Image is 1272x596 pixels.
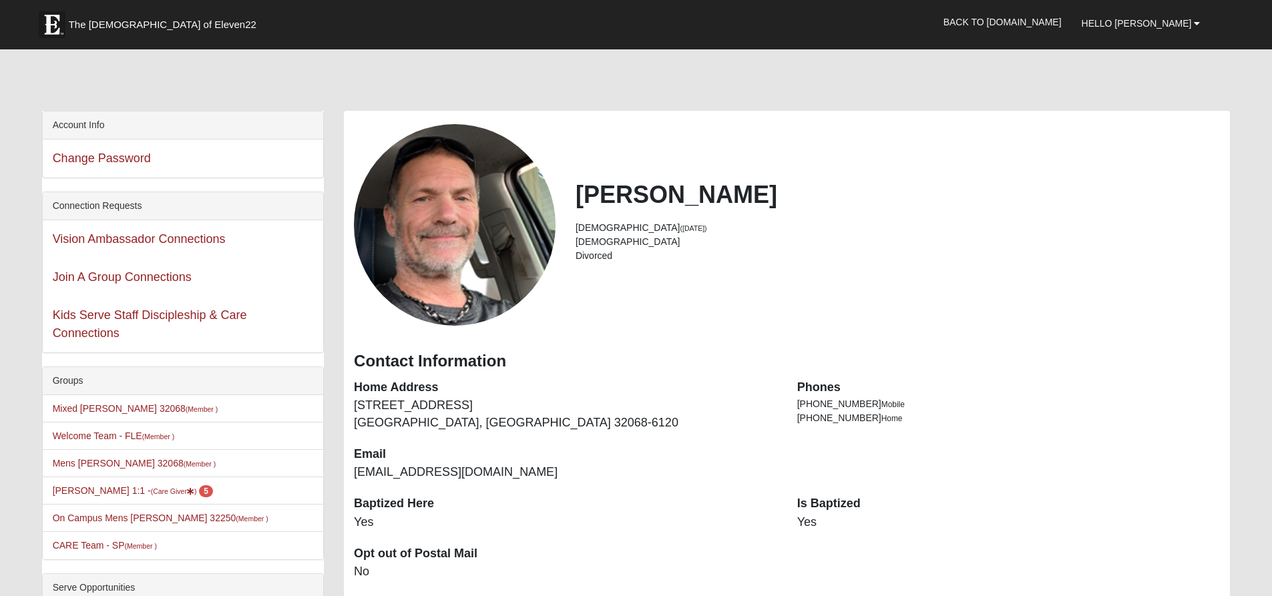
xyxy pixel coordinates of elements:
dt: Home Address [354,379,777,396]
li: [PHONE_NUMBER] [797,411,1221,425]
dd: Yes [354,514,777,531]
dt: Phones [797,379,1221,396]
a: Change Password [53,152,151,165]
span: Hello [PERSON_NAME] [1082,18,1192,29]
dt: Opt out of Postal Mail [354,545,777,563]
h3: Contact Information [354,352,1220,371]
img: Eleven22 logo [39,11,65,38]
li: [PHONE_NUMBER] [797,397,1221,411]
span: Mobile [881,400,905,409]
a: Join A Group Connections [53,270,192,284]
a: Mixed [PERSON_NAME] 32068(Member ) [53,403,218,414]
li: [DEMOGRAPHIC_DATA] [576,221,1220,235]
a: Hello [PERSON_NAME] [1072,7,1211,40]
a: [PERSON_NAME] 1:1 -(Care Giver) 5 [53,485,213,496]
li: Divorced [576,249,1220,263]
a: CARE Team - SP(Member ) [53,540,157,551]
span: number of pending members [199,485,213,497]
dt: Email [354,446,777,463]
dd: Yes [797,514,1221,531]
small: (Care Giver ) [151,487,197,495]
li: [DEMOGRAPHIC_DATA] [576,235,1220,249]
a: Mens [PERSON_NAME] 32068(Member ) [53,458,216,469]
small: ([DATE]) [680,224,707,232]
a: Vision Ambassador Connections [53,232,226,246]
div: Connection Requests [43,192,323,220]
div: Groups [43,367,323,395]
h2: [PERSON_NAME] [576,180,1220,209]
dd: [STREET_ADDRESS] [GEOGRAPHIC_DATA], [GEOGRAPHIC_DATA] 32068-6120 [354,397,777,431]
span: Home [881,414,903,423]
dd: No [354,563,777,581]
a: Back to [DOMAIN_NAME] [933,5,1072,39]
a: Welcome Team - FLE(Member ) [53,430,175,441]
dd: [EMAIL_ADDRESS][DOMAIN_NAME] [354,464,777,481]
dt: Is Baptized [797,495,1221,513]
a: On Campus Mens [PERSON_NAME] 32250(Member ) [53,513,268,523]
span: The [DEMOGRAPHIC_DATA] of Eleven22 [69,18,256,31]
dt: Baptized Here [354,495,777,513]
small: (Member ) [125,542,157,550]
small: (Member ) [186,405,218,413]
small: (Member ) [184,460,216,468]
small: (Member ) [236,515,268,523]
a: The [DEMOGRAPHIC_DATA] of Eleven22 [32,5,299,38]
div: Account Info [43,111,323,139]
small: (Member ) [142,432,174,440]
a: View Fullsize Photo [354,124,556,326]
a: Kids Serve Staff Discipleship & Care Connections [53,308,247,340]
